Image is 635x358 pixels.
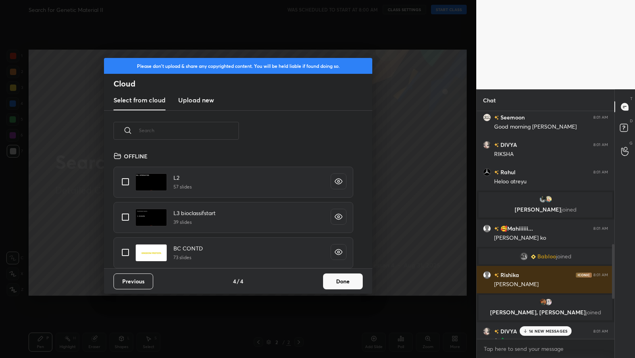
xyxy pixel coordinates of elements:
[483,141,491,149] img: 5df8fb047474460daffea5bd133cb904.jpg
[483,327,491,335] img: 5df8fb047474460daffea5bd133cb904.jpg
[173,173,192,182] h4: L2
[494,150,608,158] div: RIKSHA
[499,327,517,335] h6: DIVYA
[561,206,577,213] span: joined
[135,244,167,262] img: 16844438598C0UFO.pdf
[483,309,608,316] p: [PERSON_NAME], [PERSON_NAME]
[529,329,568,333] p: 14 NEW MESSAGES
[477,111,614,339] div: grid
[483,225,491,233] img: default.png
[556,253,571,260] span: joined
[545,298,552,306] img: 97e551a4847244e082c98edc329a5570.jpg
[593,226,608,231] div: 8:01 AM
[537,253,556,260] span: Babloo
[173,244,203,252] h4: BC CONTD
[483,206,608,213] p: [PERSON_NAME]
[494,178,608,186] div: Heloo atreyu
[173,209,216,217] h4: L3 bioclassifstart
[494,227,499,231] img: no-rating-badge.077c3623.svg
[483,271,491,279] img: default.png
[630,118,633,124] p: D
[114,95,165,105] h3: Select from cloud
[629,140,633,146] p: G
[531,254,536,259] img: Learner_Badge_beginner_1_8b307cf2a0.svg
[104,149,363,268] div: grid
[178,95,214,105] h3: Upload new
[494,115,499,120] img: no-rating-badge.077c3623.svg
[593,115,608,120] div: 8:01 AM
[494,281,608,289] div: [PERSON_NAME]
[173,219,216,226] h5: 39 slides
[237,277,239,285] h4: /
[499,113,525,121] h6: Seemoon
[494,337,608,345] div: A 🌲
[139,114,239,147] input: Search
[494,170,499,175] img: no-rating-badge.077c3623.svg
[173,254,203,261] h5: 73 slides
[494,234,608,242] div: [PERSON_NAME] ko
[483,168,491,176] img: f16b3728bfa246a9830d0daaef662c59.jpg
[576,273,592,277] img: iconic-dark.1390631f.png
[494,273,499,277] img: no-rating-badge.077c3623.svg
[494,143,499,147] img: no-rating-badge.077c3623.svg
[593,329,608,334] div: 8:01 AM
[104,58,372,74] div: Please don't upload & share any copyrighted content. You will be held liable if found doing so.
[586,308,601,316] span: joined
[494,123,608,131] div: Good morning [PERSON_NAME]
[114,273,153,289] button: Previous
[499,168,516,176] h6: Rahul
[499,224,533,233] h6: 🥰Mahiiiiii...
[323,273,363,289] button: Done
[593,273,608,277] div: 8:01 AM
[499,141,517,149] h6: DIVYA
[520,252,528,260] img: d827075515ab4406bb98767316b0b72c.jpg
[630,96,633,102] p: T
[135,173,167,191] img: 1684363958MCPA7X.pdf
[173,183,192,191] h5: 57 slides
[593,142,608,147] div: 8:01 AM
[483,114,491,121] img: 5ff4e46bd2b648e0affc6aedb8382218.jpg
[539,298,547,306] img: 3
[593,170,608,175] div: 8:01 AM
[135,209,167,226] img: 16844194592QU4UG.pdf
[240,277,243,285] h4: 4
[539,195,547,203] img: 23dbf1e18ee849228beab1260c3c76bf.jpg
[124,152,148,160] h4: OFFLINE
[499,271,519,279] h6: Rishika
[114,79,372,89] h2: Cloud
[477,90,502,111] p: Chat
[233,277,236,285] h4: 4
[545,195,552,203] img: 27d1fdbf89924d36bcdff69200bbe38d.jpg
[494,329,499,334] img: no-rating-badge.077c3623.svg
